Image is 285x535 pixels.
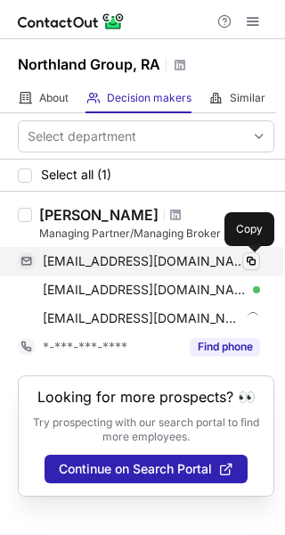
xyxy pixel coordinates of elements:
span: Decision makers [107,91,191,105]
span: [EMAIL_ADDRESS][DOMAIN_NAME] [43,253,247,269]
div: Select department [28,128,136,145]
span: Select all (1) [41,168,111,182]
span: Continue on Search Portal [59,462,212,476]
p: Try prospecting with our search portal to find more employees. [31,416,261,444]
span: Similar [230,91,265,105]
div: Managing Partner/Managing Broker [39,226,274,242]
button: Continue on Search Portal [45,455,248,483]
h1: Northland Group, RA [18,53,160,75]
header: Looking for more prospects? 👀 [37,389,256,405]
span: [EMAIL_ADDRESS][DOMAIN_NAME] [43,310,240,326]
button: Reveal Button [190,338,260,356]
span: [EMAIL_ADDRESS][DOMAIN_NAME] [43,282,247,298]
span: About [39,91,69,105]
img: ContactOut v5.3.10 [18,11,125,32]
div: [PERSON_NAME] [39,206,159,224]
